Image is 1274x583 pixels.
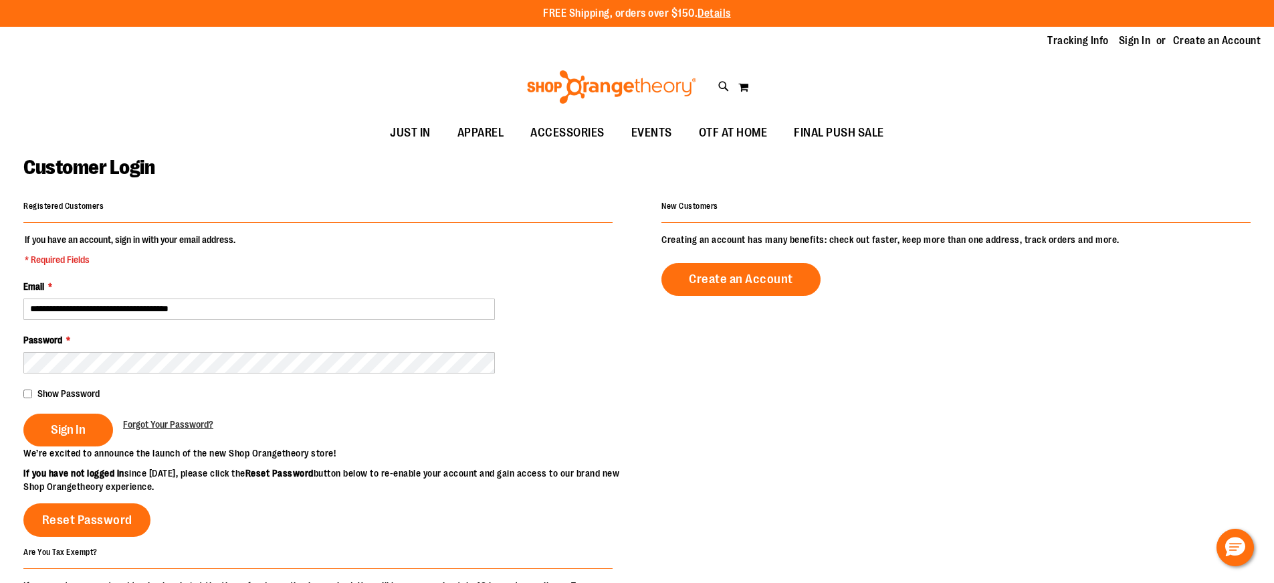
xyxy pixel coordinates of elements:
[661,263,821,296] a: Create an Account
[1119,33,1151,48] a: Sign In
[23,281,44,292] span: Email
[25,253,235,266] span: * Required Fields
[661,201,718,211] strong: New Customers
[23,467,637,493] p: since [DATE], please click the button below to re-enable your account and gain access to our bran...
[780,118,897,149] a: FINAL PUSH SALE
[689,272,793,286] span: Create an Account
[51,422,86,437] span: Sign In
[699,118,768,148] span: OTF AT HOME
[685,118,781,149] a: OTF AT HOME
[23,233,237,266] legend: If you have an account, sign in with your email address.
[631,118,672,148] span: EVENTS
[530,118,605,148] span: ACCESSORIES
[23,201,104,211] strong: Registered Customers
[37,388,100,399] span: Show Password
[525,70,698,104] img: Shop Orangetheory
[123,419,213,430] span: Forgot Your Password?
[543,6,731,21] p: FREE Shipping, orders over $150.
[794,118,884,148] span: FINAL PUSH SALE
[618,118,685,149] a: EVENTS
[23,335,62,345] span: Password
[698,7,731,19] a: Details
[23,547,98,556] strong: Are You Tax Exempt?
[123,418,213,431] a: Forgot Your Password?
[245,468,314,479] strong: Reset Password
[444,118,518,149] a: APPAREL
[377,118,444,149] a: JUST IN
[457,118,504,148] span: APPAREL
[23,156,154,179] span: Customer Login
[42,513,132,527] span: Reset Password
[390,118,431,148] span: JUST IN
[1047,33,1109,48] a: Tracking Info
[517,118,618,149] a: ACCESSORIES
[23,468,124,479] strong: If you have not logged in
[1216,529,1254,566] button: Hello, have a question? Let’s chat.
[661,233,1251,246] p: Creating an account has many benefits: check out faster, keep more than one address, track orders...
[23,414,113,446] button: Sign In
[23,503,150,537] a: Reset Password
[1173,33,1261,48] a: Create an Account
[23,446,637,460] p: We’re excited to announce the launch of the new Shop Orangetheory store!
